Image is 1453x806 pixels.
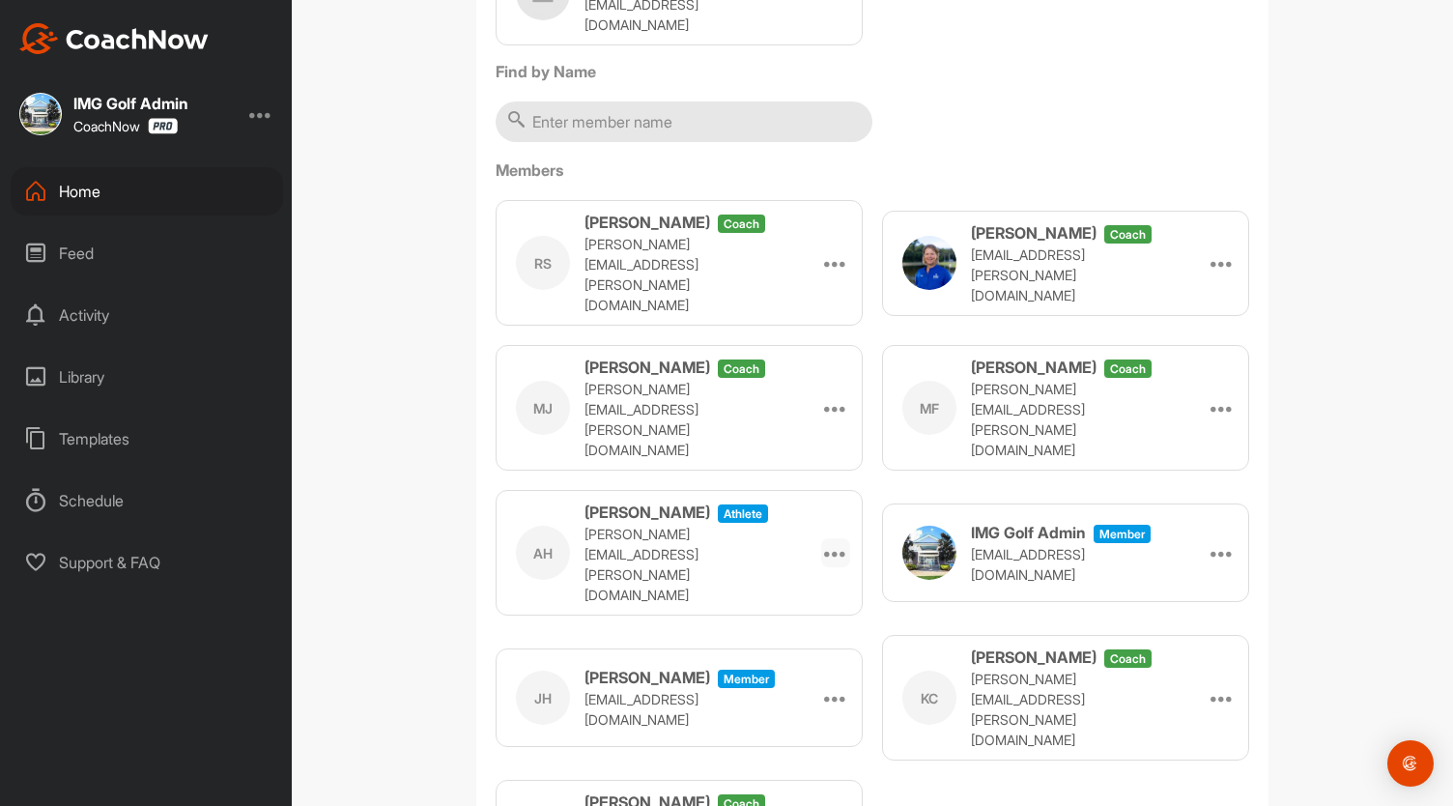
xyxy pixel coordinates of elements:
p: [PERSON_NAME][EMAIL_ADDRESS][PERSON_NAME][DOMAIN_NAME] [584,524,778,605]
p: [PERSON_NAME][EMAIL_ADDRESS][PERSON_NAME][DOMAIN_NAME] [584,234,778,315]
div: CoachNow [73,118,178,134]
span: coach [718,360,765,378]
span: coach [1104,360,1152,378]
img: user [902,526,956,580]
h3: [PERSON_NAME] [584,501,710,524]
div: RS [516,236,570,290]
div: KC [902,671,956,725]
h3: [PERSON_NAME] [971,356,1097,379]
img: square_e24ab7e1e8666c6ba6e3f1b6a9a0c7eb.jpg [19,93,62,135]
span: athlete [718,504,768,523]
div: JH [516,671,570,725]
p: [EMAIL_ADDRESS][PERSON_NAME][DOMAIN_NAME] [971,245,1164,305]
div: Support & FAQ [11,538,283,587]
p: [EMAIL_ADDRESS][DOMAIN_NAME] [584,689,778,730]
p: [PERSON_NAME][EMAIL_ADDRESS][PERSON_NAME][DOMAIN_NAME] [971,379,1164,460]
h3: [PERSON_NAME] [584,211,710,234]
div: Library [11,353,283,401]
h3: [PERSON_NAME] [971,646,1097,669]
input: Enter member name [496,101,872,142]
div: Templates [11,415,283,463]
img: CoachNow Pro [148,118,178,134]
div: Feed [11,229,283,277]
img: user [902,236,956,290]
span: coach [1104,649,1152,668]
div: IMG Golf Admin [73,96,188,111]
span: Member [1094,525,1151,543]
span: coach [1104,225,1152,244]
div: Open Intercom Messenger [1387,740,1434,787]
label: Find by Name [496,60,1249,83]
h3: [PERSON_NAME] [584,666,710,689]
div: MJ [516,381,570,435]
div: MF [902,381,956,435]
div: Schedule [11,476,283,525]
h3: [PERSON_NAME] [971,221,1097,245]
img: CoachNow [19,23,209,54]
div: Home [11,167,283,216]
h3: IMG Golf Admin [971,521,1086,544]
h3: [PERSON_NAME] [584,356,710,379]
div: Activity [11,291,283,339]
p: [EMAIL_ADDRESS][DOMAIN_NAME] [971,544,1164,585]
p: [PERSON_NAME][EMAIL_ADDRESS][PERSON_NAME][DOMAIN_NAME] [584,379,778,460]
p: [PERSON_NAME][EMAIL_ADDRESS][PERSON_NAME][DOMAIN_NAME] [971,669,1164,750]
span: Member [718,670,775,688]
div: AH [516,526,570,580]
span: coach [718,215,765,233]
label: Members [496,158,1249,182]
